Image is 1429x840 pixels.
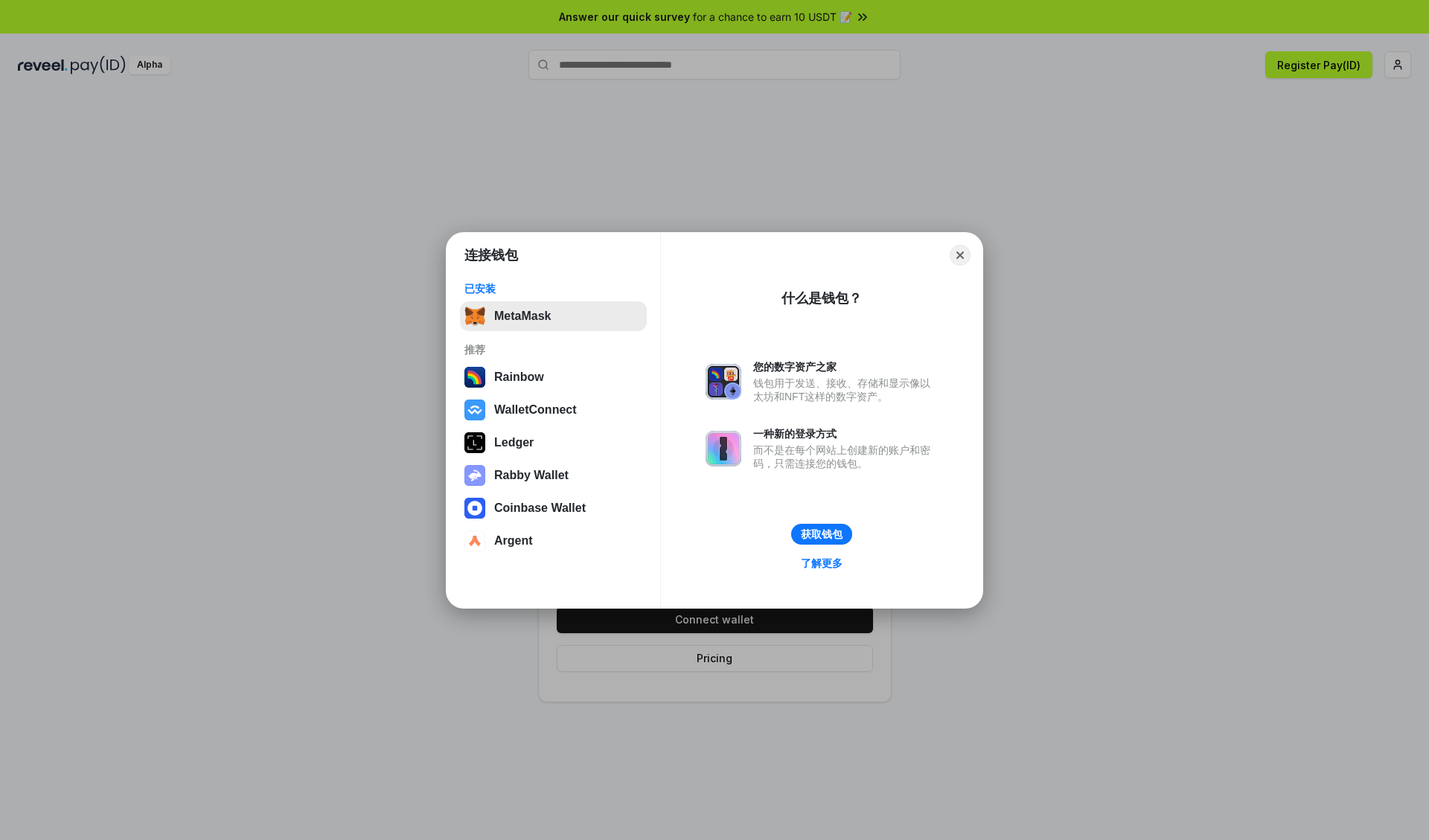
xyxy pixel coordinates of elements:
[464,530,485,551] img: svg+xml,%3Csvg%20width%3D%2228%22%20height%3D%2228%22%20viewBox%3D%220%200%2028%2028%22%20fill%3D...
[460,301,647,331] button: MetaMask
[753,427,938,440] div: 一种新的登录方式
[950,245,971,266] button: Close
[494,371,544,384] div: Rainbow
[460,526,647,556] button: Argent
[464,465,485,486] img: svg+xml,%3Csvg%20xmlns%3D%22http%3A%2F%2Fwww.w3.org%2F2000%2Fsvg%22%20fill%3D%22none%22%20viewBox...
[460,493,647,523] button: Coinbase Wallet
[464,343,642,356] div: 推荐
[494,310,551,323] div: MetaMask
[464,367,485,388] img: svg+xml,%3Csvg%20width%3D%22120%22%20height%3D%22120%22%20viewBox%3D%220%200%20120%20120%22%20fil...
[464,498,485,519] img: svg+xml,%3Csvg%20width%3D%2228%22%20height%3D%2228%22%20viewBox%3D%220%200%2028%2028%22%20fill%3D...
[753,376,938,403] div: 钱包用于发送、接收、存储和显示像以太坊和NFT这样的数字资产。
[464,282,642,295] div: 已安装
[706,431,741,467] img: svg+xml,%3Csvg%20xmlns%3D%22http%3A%2F%2Fwww.w3.org%2F2000%2Fsvg%22%20fill%3D%22none%22%20viewBox...
[801,557,843,570] div: 了解更多
[494,469,569,482] div: Rabby Wallet
[706,364,741,400] img: svg+xml,%3Csvg%20xmlns%3D%22http%3A%2F%2Fwww.w3.org%2F2000%2Fsvg%22%20fill%3D%22none%22%20viewBox...
[494,403,577,417] div: WalletConnect
[464,400,485,420] img: svg+xml,%3Csvg%20width%3D%2228%22%20height%3D%2228%22%20viewBox%3D%220%200%2028%2028%22%20fill%3D...
[460,428,647,458] button: Ledger
[460,362,647,392] button: Rainbow
[464,432,485,453] img: svg+xml,%3Csvg%20xmlns%3D%22http%3A%2F%2Fwww.w3.org%2F2000%2Fsvg%22%20width%3D%2228%22%20height%3...
[753,360,938,373] div: 您的数字资产之家
[460,395,647,425] button: WalletConnect
[494,534,533,548] div: Argent
[801,528,843,541] div: 获取钱包
[792,554,851,573] a: 了解更多
[791,524,852,545] button: 获取钱包
[494,501,586,515] div: Coinbase Wallet
[460,461,647,490] button: Rabby Wallet
[781,289,862,307] div: 什么是钱包？
[464,246,518,264] h1: 连接钱包
[494,436,534,449] div: Ledger
[753,443,938,470] div: 而不是在每个网站上创建新的账户和密码，只需连接您的钱包。
[464,306,485,327] img: svg+xml,%3Csvg%20fill%3D%22none%22%20height%3D%2233%22%20viewBox%3D%220%200%2035%2033%22%20width%...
